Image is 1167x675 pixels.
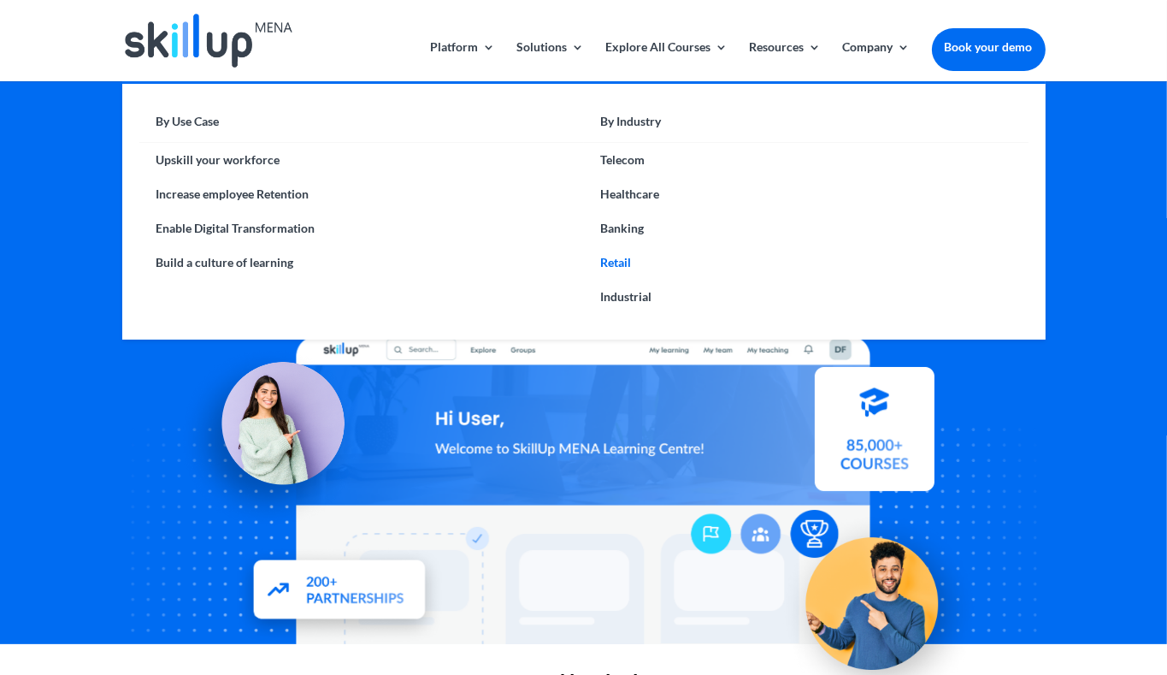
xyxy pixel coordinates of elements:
a: Retail [584,246,1028,280]
a: Industrial [584,280,1028,314]
a: Increase employee Retention [139,177,584,211]
a: Enable Digital Transformation [139,211,584,246]
a: Company [843,41,911,81]
a: Build a culture of learning [139,246,584,280]
img: Learning Management Solution - SkillUp [177,339,362,524]
iframe: Chat Widget [882,490,1167,675]
a: Banking [584,211,1028,246]
a: Upskill your workforce [139,143,584,177]
a: Solutions [517,41,585,81]
a: By Industry [584,110,1028,143]
img: Courses library - SkillUp MENA [815,376,934,500]
a: Platform [431,41,496,81]
a: Healthcare [584,177,1028,211]
a: Explore All Courses [606,41,728,81]
a: Book your demo [932,28,1046,66]
a: Resources [750,41,822,81]
a: Telecom [584,143,1028,177]
a: By Use Case [139,110,584,143]
img: Skillup Mena [125,14,292,68]
img: Partners - SkillUp Mena [233,548,445,647]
